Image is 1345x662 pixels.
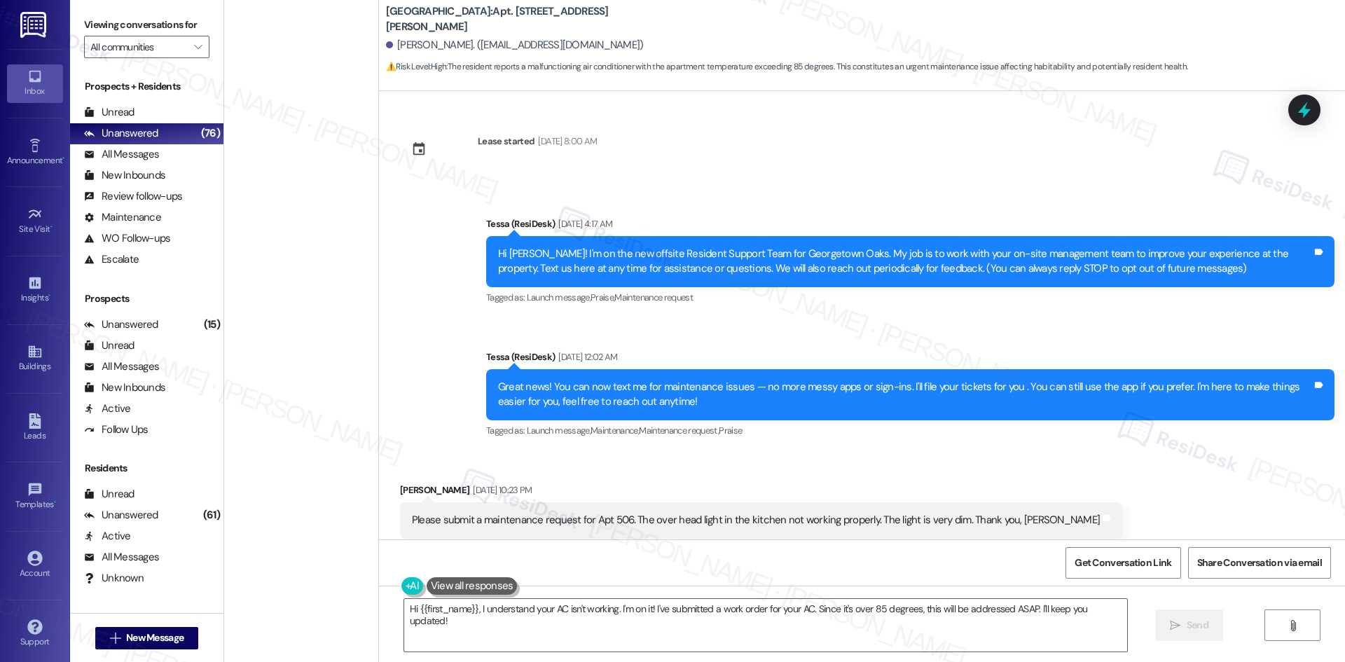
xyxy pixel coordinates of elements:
i:  [1288,620,1298,631]
div: Unanswered [84,508,158,523]
span: Praise , [591,291,614,303]
div: Please submit a maintenance request for Apt 506. The over head light in the kitchen not working p... [412,513,1100,527]
div: Tagged as: [486,420,1334,441]
span: • [48,291,50,301]
div: Unanswered [84,317,158,332]
img: ResiDesk Logo [20,12,49,38]
div: Maintenance [84,210,161,225]
div: Residents [70,461,223,476]
div: Great news! You can now text me for maintenance issues — no more messy apps or sign-ins. I'll fil... [498,380,1312,410]
div: Active [84,401,131,416]
span: Launch message , [527,425,591,436]
a: Templates • [7,478,63,516]
span: • [50,222,53,232]
div: [DATE] 10:23 PM [469,483,532,497]
span: Launch message , [527,291,591,303]
span: Share Conversation via email [1197,556,1322,570]
input: All communities [90,36,187,58]
div: [PERSON_NAME]. ([EMAIL_ADDRESS][DOMAIN_NAME]) [386,38,644,53]
div: Active [84,529,131,544]
i:  [110,633,120,644]
span: • [54,497,56,507]
a: Leads [7,409,63,447]
div: Unanswered [84,126,158,141]
div: (61) [200,504,223,526]
textarea: Hi {{first_name}}, I understand your AC isn't working. I'm on it! I've submitted a work order for... [404,599,1127,651]
span: : The resident reports a malfunctioning air conditioner with the apartment temperature exceeding ... [386,60,1188,74]
div: Review follow-ups [84,189,182,204]
div: Tagged as: [486,287,1334,308]
button: New Message [95,627,199,649]
div: Unread [84,338,134,353]
div: All Messages [84,550,159,565]
a: Buildings [7,340,63,378]
div: Tessa (ResiDesk) [486,216,1334,236]
a: Site Visit • [7,202,63,240]
button: Send [1155,609,1223,641]
span: Send [1187,618,1208,633]
b: [GEOGRAPHIC_DATA]: Apt. [STREET_ADDRESS][PERSON_NAME] [386,4,666,34]
span: Praise [719,425,742,436]
span: Maintenance request , [639,425,719,436]
div: Hi [PERSON_NAME]! I'm on the new offsite Resident Support Team for Georgetown Oaks. My job is to ... [498,247,1312,277]
div: Prospects + Residents [70,79,223,94]
label: Viewing conversations for [84,14,209,36]
div: Unread [84,105,134,120]
i:  [1170,620,1180,631]
div: All Messages [84,359,159,374]
span: Maintenance request [614,291,693,303]
div: (76) [198,123,223,144]
div: Prospects [70,291,223,306]
span: • [62,153,64,163]
div: Unknown [84,571,144,586]
div: WO Follow-ups [84,231,170,246]
button: Share Conversation via email [1188,547,1331,579]
div: [PERSON_NAME] [400,483,1122,502]
div: Escalate [84,252,139,267]
a: Support [7,615,63,653]
div: Tagged as: [400,539,1122,559]
span: Get Conversation Link [1075,556,1171,570]
button: Get Conversation Link [1065,547,1180,579]
a: Inbox [7,64,63,102]
div: New Inbounds [84,168,165,183]
div: Unread [84,487,134,502]
div: [DATE] 8:00 AM [534,134,597,149]
div: [DATE] 4:17 AM [555,216,612,231]
div: New Inbounds [84,380,165,395]
span: New Message [126,630,184,645]
i:  [194,41,202,53]
strong: ⚠️ Risk Level: High [386,61,446,72]
a: Account [7,546,63,584]
div: Lease started [478,134,535,149]
span: Maintenance , [591,425,639,436]
div: Tessa (ResiDesk) [486,350,1334,369]
div: (15) [200,314,223,336]
div: [DATE] 12:02 AM [555,350,617,364]
div: Follow Ups [84,422,149,437]
div: All Messages [84,147,159,162]
a: Insights • [7,271,63,309]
